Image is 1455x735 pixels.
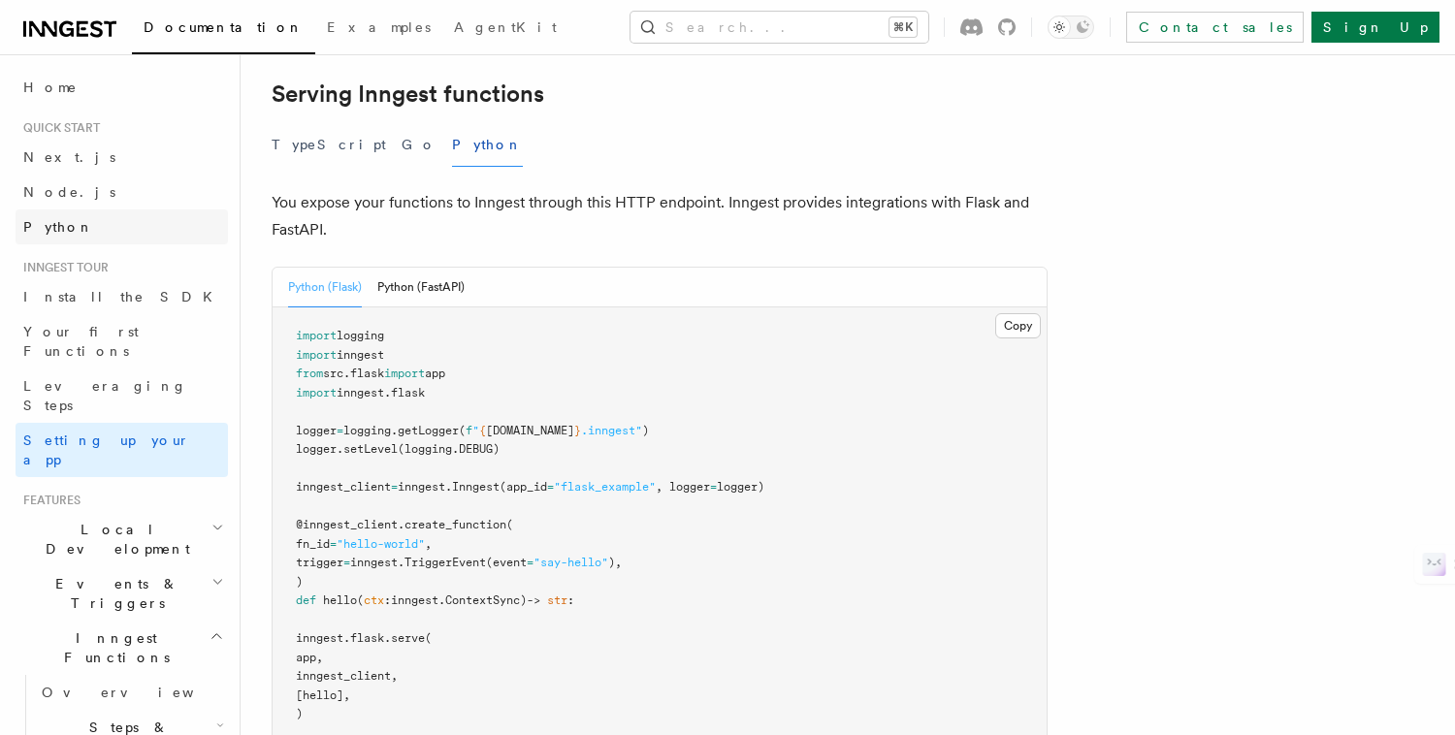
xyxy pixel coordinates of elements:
span: str [547,593,567,607]
span: " [472,424,479,437]
span: import [296,329,337,342]
button: Copy [995,313,1041,338]
span: import [296,386,337,399]
span: Home [23,78,78,97]
span: (logging.DEBUG) [398,442,500,456]
span: (event [486,556,527,569]
span: ( [425,631,432,645]
a: Your first Functions [16,314,228,368]
span: = [527,556,533,569]
span: = [337,424,343,437]
span: from [296,367,323,380]
a: AgentKit [442,6,568,52]
span: "hello-world" [337,537,425,551]
span: logging [343,424,391,437]
span: inngest [337,348,384,362]
button: Inngest Functions [16,621,228,675]
span: setLevel [343,442,398,456]
span: inngest [391,593,438,607]
span: ContextSync) [445,593,527,607]
span: logging [337,329,384,342]
button: Local Development [16,512,228,566]
button: Python (FastAPI) [377,268,465,307]
button: Toggle dark mode [1048,16,1094,39]
span: inngest [398,480,445,494]
span: , [425,537,432,551]
span: "say-hello" [533,556,608,569]
span: . [398,518,404,531]
a: Leveraging Steps [16,368,228,423]
a: Overview [34,675,228,710]
button: Python [452,123,523,167]
span: logger [296,442,337,456]
button: Go [402,123,436,167]
span: Inngest [452,480,500,494]
a: Python [16,209,228,244]
span: Install the SDK [23,289,224,304]
span: } [574,424,581,437]
span: .inngest" [581,424,642,437]
span: = [547,480,554,494]
span: Node.js [23,184,115,200]
span: inngest_client, [296,669,398,683]
span: Local Development [16,520,211,559]
span: . [438,593,445,607]
span: TriggerEvent [404,556,486,569]
a: Home [16,70,228,105]
span: ) [296,707,303,720]
span: def [296,593,316,607]
span: Overview [42,685,242,700]
span: create_function [404,518,506,531]
span: ) [296,575,303,589]
span: "flask_example" [554,480,656,494]
span: (app_id [500,480,547,494]
span: getLogger [398,424,459,437]
span: Events & Triggers [16,574,211,613]
span: Next.js [23,149,115,165]
span: trigger [296,556,343,569]
span: flask [350,367,384,380]
span: fn_id [296,537,330,551]
span: Features [16,493,81,508]
span: . [391,424,398,437]
span: Quick start [16,120,100,136]
button: Events & Triggers [16,566,228,621]
a: Node.js [16,175,228,209]
span: src [323,367,343,380]
span: Python [23,219,94,235]
span: . [384,386,391,399]
span: . [343,367,350,380]
span: ( [357,593,364,607]
p: You expose your functions to Inngest through this HTTP endpoint. Inngest provides integrations wi... [272,189,1048,243]
span: @inngest_client [296,518,398,531]
span: logger) [717,480,764,494]
a: Examples [315,6,442,52]
button: Python (Flask) [288,268,362,307]
span: flask [391,386,425,399]
kbd: ⌘K [889,17,917,37]
span: . [343,631,350,645]
span: Examples [327,19,431,35]
span: , logger [656,480,710,494]
span: . [384,631,391,645]
button: Search...⌘K [630,12,928,43]
span: = [343,556,350,569]
span: serve [391,631,425,645]
span: flask [350,631,384,645]
span: Inngest Functions [16,628,210,667]
a: Setting up your app [16,423,228,477]
span: . [445,480,452,494]
span: AgentKit [454,19,557,35]
a: Next.js [16,140,228,175]
span: = [710,480,717,494]
span: ), [608,556,622,569]
span: inngest. [350,556,404,569]
span: inngest_client [296,480,391,494]
span: f [466,424,472,437]
a: Contact sales [1126,12,1304,43]
span: hello [323,593,357,607]
span: Inngest tour [16,260,109,275]
span: ( [459,424,466,437]
span: = [330,537,337,551]
button: TypeScript [272,123,386,167]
